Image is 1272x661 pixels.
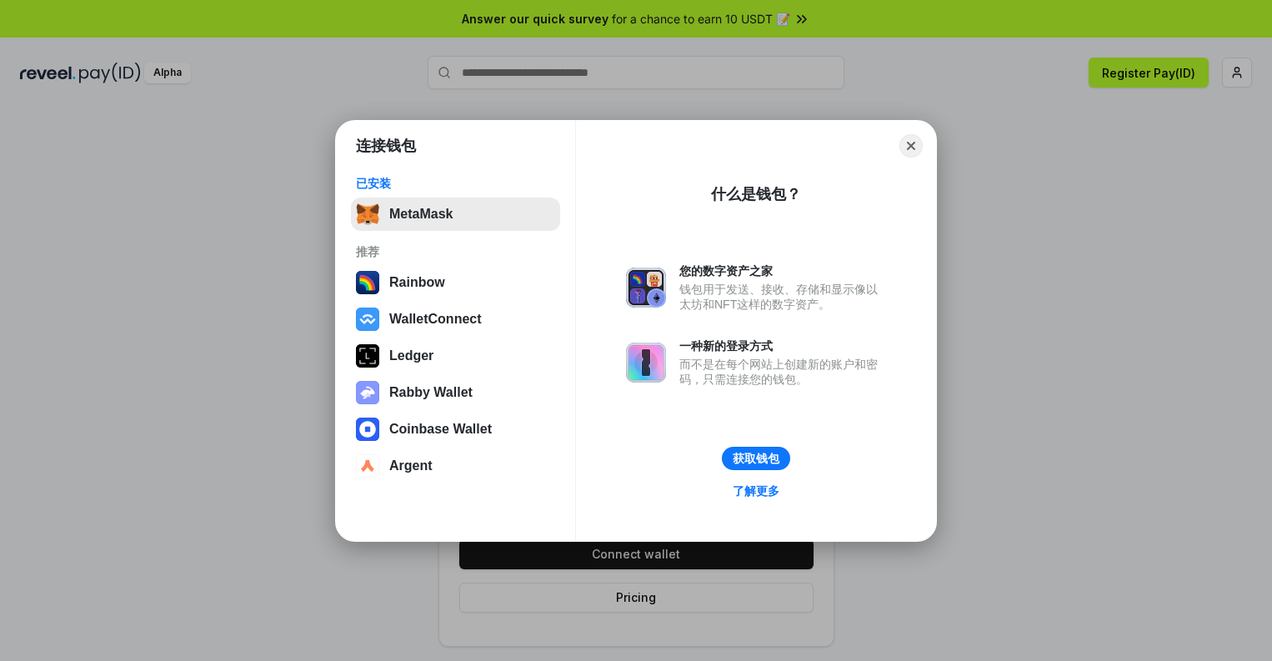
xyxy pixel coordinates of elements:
div: Argent [389,458,433,473]
div: 什么是钱包？ [711,184,801,204]
div: 而不是在每个网站上创建新的账户和密码，只需连接您的钱包。 [679,357,886,387]
div: Coinbase Wallet [389,422,492,437]
img: svg+xml,%3Csvg%20xmlns%3D%22http%3A%2F%2Fwww.w3.org%2F2000%2Fsvg%22%20fill%3D%22none%22%20viewBox... [356,381,379,404]
button: MetaMask [351,198,560,231]
div: 获取钱包 [733,451,779,466]
div: 钱包用于发送、接收、存储和显示像以太坊和NFT这样的数字资产。 [679,282,886,312]
div: Rabby Wallet [389,385,473,400]
button: WalletConnect [351,303,560,336]
div: 推荐 [356,244,555,259]
img: svg+xml,%3Csvg%20width%3D%2228%22%20height%3D%2228%22%20viewBox%3D%220%200%2028%2028%22%20fill%3D... [356,418,379,441]
button: Rainbow [351,266,560,299]
div: Ledger [389,348,433,363]
img: svg+xml,%3Csvg%20xmlns%3D%22http%3A%2F%2Fwww.w3.org%2F2000%2Fsvg%22%20fill%3D%22none%22%20viewBox... [626,343,666,383]
div: Rainbow [389,275,445,290]
a: 了解更多 [723,480,789,502]
img: svg+xml,%3Csvg%20width%3D%2228%22%20height%3D%2228%22%20viewBox%3D%220%200%2028%2028%22%20fill%3D... [356,454,379,478]
img: svg+xml,%3Csvg%20xmlns%3D%22http%3A%2F%2Fwww.w3.org%2F2000%2Fsvg%22%20fill%3D%22none%22%20viewBox... [626,268,666,308]
img: svg+xml,%3Csvg%20xmlns%3D%22http%3A%2F%2Fwww.w3.org%2F2000%2Fsvg%22%20width%3D%2228%22%20height%3... [356,344,379,368]
div: 了解更多 [733,483,779,498]
button: Ledger [351,339,560,373]
button: Rabby Wallet [351,376,560,409]
h1: 连接钱包 [356,136,416,156]
div: MetaMask [389,207,453,222]
div: 您的数字资产之家 [679,263,886,278]
img: svg+xml,%3Csvg%20fill%3D%22none%22%20height%3D%2233%22%20viewBox%3D%220%200%2035%2033%22%20width%... [356,203,379,226]
button: 获取钱包 [722,447,790,470]
button: Close [899,134,923,158]
button: Argent [351,449,560,483]
img: svg+xml,%3Csvg%20width%3D%22120%22%20height%3D%22120%22%20viewBox%3D%220%200%20120%20120%22%20fil... [356,271,379,294]
button: Coinbase Wallet [351,413,560,446]
div: 一种新的登录方式 [679,338,886,353]
div: 已安装 [356,176,555,191]
div: WalletConnect [389,312,482,327]
img: svg+xml,%3Csvg%20width%3D%2228%22%20height%3D%2228%22%20viewBox%3D%220%200%2028%2028%22%20fill%3D... [356,308,379,331]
